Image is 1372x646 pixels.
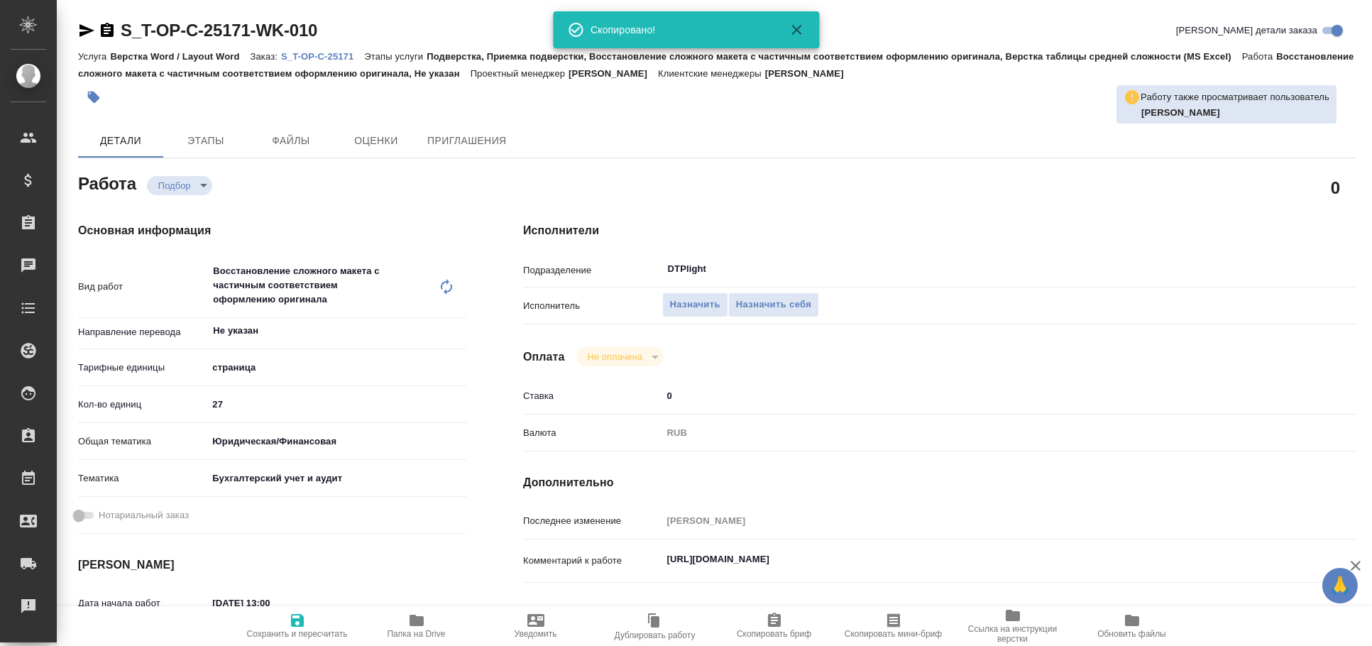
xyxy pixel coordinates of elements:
button: Open [1279,268,1282,270]
p: Этапы услуги [364,51,427,62]
p: Общая тематика [78,434,207,449]
button: Скопировать мини-бриф [834,606,953,646]
button: Дублировать работу [596,606,715,646]
p: Кол-во единиц [78,398,207,412]
span: Папка на Drive [388,629,446,639]
span: Скопировать мини-бриф [845,629,942,639]
span: Оценки [342,132,410,150]
p: Ставка [523,389,662,403]
p: Работа [1242,51,1277,62]
span: Назначить [670,297,720,313]
a: S_T-OP-C-25171 [281,50,364,62]
input: ✎ Введи что-нибудь [207,593,331,613]
span: Обновить файлы [1097,629,1166,639]
button: Обновить файлы [1072,606,1192,646]
h4: [PERSON_NAME] [78,557,466,574]
textarea: [URL][DOMAIN_NAME] [662,547,1288,571]
p: Вид работ [78,280,207,294]
span: Дублировать работу [615,630,696,640]
p: Подверстка, Приемка подверстки, Восстановление сложного макета с частичным соответствием оформлен... [427,51,1242,62]
h4: Основная информация [78,222,466,239]
p: Клиентские менеджеры [658,68,765,79]
a: S_T-OP-C-25171-WK-010 [121,21,317,40]
p: Услуга [78,51,110,62]
span: Этапы [172,132,240,150]
button: Назначить себя [728,292,819,317]
div: страница [207,356,466,380]
h4: Оплата [523,349,565,366]
input: ✎ Введи что-нибудь [207,394,466,415]
p: S_T-OP-C-25171 [281,51,364,62]
button: Папка на Drive [357,606,476,646]
button: Open [459,329,461,332]
p: Тарифные единицы [78,361,207,375]
p: [PERSON_NAME] [569,68,658,79]
p: Верстка Word / Layout Word [110,51,250,62]
button: Ссылка на инструкции верстки [953,606,1072,646]
button: Скопировать ссылку [99,22,116,39]
span: Уведомить [515,629,557,639]
p: Васильева Ольга [1141,106,1329,120]
span: Скопировать бриф [737,629,811,639]
input: Пустое поле [662,510,1288,531]
button: Подбор [154,180,195,192]
p: Валюта [523,426,662,440]
div: Скопировано! [591,23,768,37]
h2: Работа [78,170,136,195]
span: Приглашения [427,132,507,150]
p: Исполнитель [523,299,662,313]
h4: Исполнители [523,222,1356,239]
p: Комментарий к работе [523,554,662,568]
span: [PERSON_NAME] детали заказа [1176,23,1317,38]
button: Скопировать ссылку для ЯМессенджера [78,22,95,39]
div: Подбор [147,176,212,195]
button: Добавить тэг [78,82,109,113]
h4: Дополнительно [523,474,1356,491]
button: Не оплачена [583,351,647,363]
b: [PERSON_NAME] [1141,107,1220,118]
p: Заказ: [251,51,281,62]
p: Дата начала работ [78,596,207,611]
div: Юридическая/Финансовая [207,429,466,454]
span: 🙏 [1328,571,1352,601]
h2: 0 [1331,175,1340,199]
button: Скопировать бриф [715,606,834,646]
div: Бухгалтерский учет и аудит [207,466,466,491]
span: Файлы [257,132,325,150]
span: Назначить себя [736,297,811,313]
button: Уведомить [476,606,596,646]
p: Подразделение [523,263,662,278]
div: RUB [662,421,1288,445]
p: [PERSON_NAME] [765,68,855,79]
button: Сохранить и пересчитать [238,606,357,646]
button: Закрыть [779,21,813,38]
div: Подбор [576,347,664,366]
span: Сохранить и пересчитать [247,629,348,639]
button: 🙏 [1322,568,1358,603]
p: Работу также просматривает пользователь [1141,90,1329,104]
span: Ссылка на инструкции верстки [962,624,1064,644]
span: Нотариальный заказ [99,508,189,522]
p: Тематика [78,471,207,486]
p: Последнее изменение [523,514,662,528]
p: Проектный менеджер [471,68,569,79]
span: Детали [87,132,155,150]
input: ✎ Введи что-нибудь [662,385,1288,406]
button: Назначить [662,292,728,317]
p: Направление перевода [78,325,207,339]
textarea: /Clients/Т-ОП-С_Русал Глобал Менеджмент/Orders/S_T-OP-C-25171/DTP/S_T-OP-C-25171-WK-010 [662,602,1288,626]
